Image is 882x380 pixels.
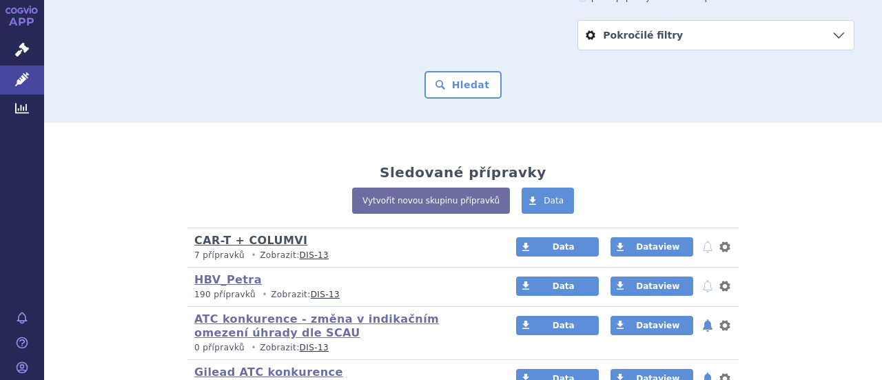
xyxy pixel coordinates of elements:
[636,242,679,252] span: Dataview
[701,278,715,294] button: notifikace
[194,234,307,247] a: CAR-T + COLUMVI
[701,239,715,255] button: notifikace
[718,239,732,255] button: nastavení
[516,277,599,296] a: Data
[194,250,490,261] p: Zobrazit:
[424,71,502,99] button: Hledat
[611,277,693,296] a: Dataview
[611,316,693,335] a: Dataview
[718,278,732,294] button: nastavení
[300,343,329,352] a: DIS-13
[636,281,679,291] span: Dataview
[194,289,490,301] p: Zobrazit:
[553,281,575,291] span: Data
[718,317,732,334] button: nastavení
[352,188,510,214] a: Vytvořit novou skupinu přípravků
[380,164,546,181] h2: Sledované přípravky
[544,196,564,206] span: Data
[516,316,599,335] a: Data
[300,250,329,260] a: DIS-13
[194,290,256,299] span: 190 přípravků
[194,273,262,286] a: HBV_Petra
[247,250,260,261] i: •
[247,342,260,354] i: •
[258,289,271,301] i: •
[701,317,715,334] button: notifikace
[516,237,599,257] a: Data
[553,321,575,330] span: Data
[194,250,245,260] span: 7 přípravků
[611,237,693,257] a: Dataview
[311,290,340,299] a: DIS-13
[194,343,245,352] span: 0 přípravků
[522,188,574,214] a: Data
[194,312,439,340] a: ATC konkurence - změna v indikačním omezení úhrady dle SCAU
[636,321,679,330] span: Dataview
[553,242,575,252] span: Data
[578,21,854,50] a: Pokročilé filtry
[194,342,490,354] p: Zobrazit:
[194,366,343,379] a: Gilead ATC konkurence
